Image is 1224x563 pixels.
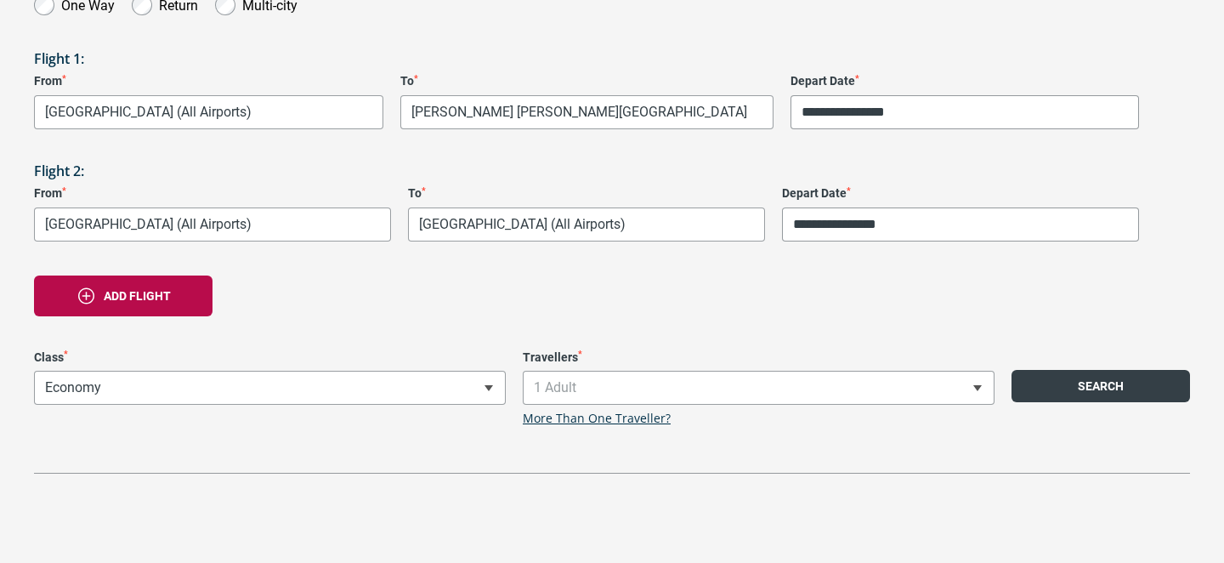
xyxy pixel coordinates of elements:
[782,186,1139,201] label: Depart Date
[524,372,994,404] span: 1 Adult
[523,350,994,365] label: Travellers
[523,371,994,405] span: 1 Adult
[523,412,671,426] a: More Than One Traveller?
[34,371,506,405] span: Economy
[34,350,506,365] label: Class
[34,208,391,242] span: Buenos Aires, Argentina
[34,51,1190,67] h3: Flight 1:
[35,372,505,404] span: Economy
[400,74,773,88] label: To
[408,208,765,242] span: Melbourne, Australia
[35,96,382,128] span: Melbourne, Australia
[1011,370,1190,402] button: Search
[790,74,1140,88] label: Depart Date
[408,186,765,201] label: To
[401,96,773,128] span: Santiago, Chile
[34,186,391,201] label: From
[35,208,390,241] span: Buenos Aires, Argentina
[400,95,773,129] span: Santiago, Chile
[34,276,212,316] button: Add flight
[34,74,383,88] label: From
[34,95,383,129] span: Melbourne, Australia
[34,163,1190,179] h3: Flight 2:
[409,208,764,241] span: Melbourne, Australia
